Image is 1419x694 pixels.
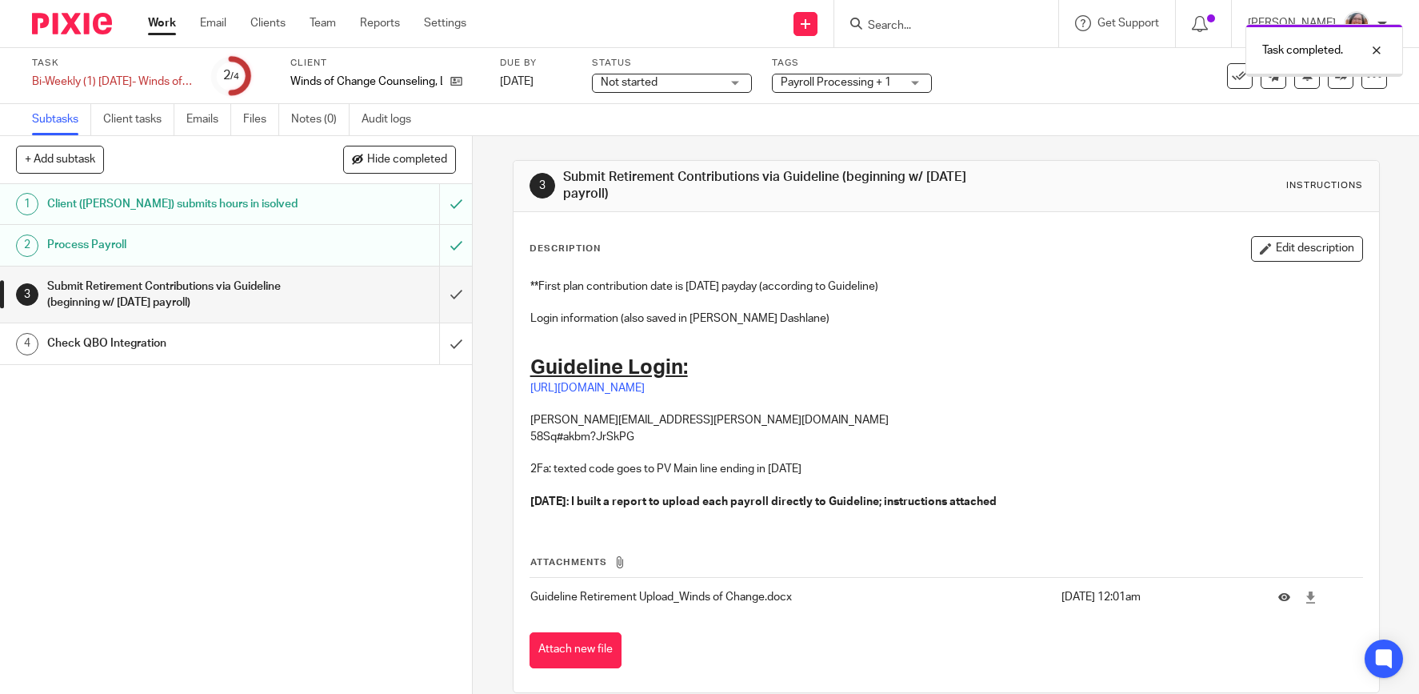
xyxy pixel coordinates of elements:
p: [PERSON_NAME][EMAIL_ADDRESS][PERSON_NAME][DOMAIN_NAME] [530,412,1362,428]
strong: [DATE]: I built a report to upload each payroll directly to Guideline; instructions attached [530,496,997,507]
label: Task [32,57,192,70]
a: Settings [424,15,466,31]
label: Status [592,57,752,70]
button: Edit description [1251,236,1363,262]
div: 1 [16,193,38,215]
button: + Add subtask [16,146,104,173]
div: 2 [16,235,38,257]
span: Attachments [530,558,607,567]
span: Not started [601,77,658,88]
img: Pixie [32,13,112,34]
a: Download [1305,589,1317,605]
a: Team [310,15,336,31]
div: Bi-Weekly (1) Friday- Winds of Change [32,74,192,90]
a: [URL][DOMAIN_NAME] [530,383,645,394]
div: 2 [223,66,239,85]
h1: Process Payroll [47,233,298,257]
a: Clients [250,15,286,31]
p: **First plan contribution date is [DATE] payday (according to Guideline) [530,279,1362,295]
span: Hide completed [367,154,447,166]
div: 3 [530,173,555,199]
h1: Check QBO Integration [47,331,298,355]
p: Description [530,243,601,255]
p: Login information (also saved in [PERSON_NAME] Dashlane) [530,311,1362,327]
label: Due by [500,57,572,70]
u: Guideline Login: [530,357,688,378]
h1: Submit Retirement Contributions via Guideline (beginning w/ [DATE] payroll) [563,169,980,203]
img: LB%20Reg%20Headshot%208-2-23.jpg [1344,11,1369,37]
a: Notes (0) [291,104,350,135]
p: [DATE] 12:01am [1061,589,1254,605]
a: Subtasks [32,104,91,135]
div: Bi-Weekly (1) [DATE]- Winds of Change [32,74,192,90]
a: Audit logs [362,104,423,135]
p: 2Fa: texted code goes to PV Main line ending in [DATE] [530,461,1362,477]
span: Payroll Processing + 1 [781,77,891,88]
a: Work [148,15,176,31]
a: Client tasks [103,104,174,135]
h1: Submit Retirement Contributions via Guideline (beginning w/ [DATE] payroll) [47,275,298,315]
span: [DATE] [500,76,534,87]
a: Email [200,15,226,31]
div: 3 [16,283,38,306]
p: Guideline Retirement Upload_Winds of Change.docx [530,589,1053,605]
small: /4 [230,72,239,81]
a: Reports [360,15,400,31]
p: 58Sq#akbm?JrSkPG [530,429,1362,445]
p: Winds of Change Counseling, LLC [290,74,442,90]
label: Client [290,57,480,70]
a: Emails [186,104,231,135]
p: Task completed. [1262,42,1343,58]
button: Hide completed [343,146,456,173]
div: 4 [16,333,38,355]
div: Instructions [1286,179,1363,192]
a: Files [243,104,279,135]
button: Attach new file [530,632,622,668]
h1: Client ([PERSON_NAME]) submits hours in isolved [47,192,298,216]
